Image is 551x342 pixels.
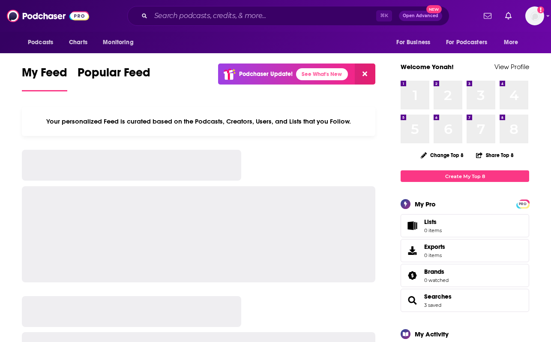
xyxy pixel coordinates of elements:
[480,9,495,23] a: Show notifications dropdown
[401,63,454,71] a: Welcome Yonah!
[525,6,544,25] button: Show profile menu
[69,36,87,48] span: Charts
[404,220,421,232] span: Lists
[525,6,544,25] span: Logged in as yonahlieberman
[376,10,392,21] span: ⌘ K
[7,8,89,24] img: Podchaser - Follow, Share and Rate Podcasts
[424,302,441,308] a: 3 saved
[415,330,449,338] div: My Activity
[401,239,529,262] a: Exports
[404,245,421,257] span: Exports
[22,107,375,136] div: Your personalized Feed is curated based on the Podcasts, Creators, Users, and Lists that you Follow.
[239,70,293,78] p: Podchaser Update!
[401,264,529,287] span: Brands
[404,269,421,281] a: Brands
[424,268,444,275] span: Brands
[424,218,437,226] span: Lists
[296,68,348,80] a: See What's New
[424,293,452,300] a: Searches
[415,200,436,208] div: My Pro
[22,34,64,51] button: open menu
[518,201,528,207] span: PRO
[537,6,544,13] svg: Add a profile image
[103,36,133,48] span: Monitoring
[498,34,529,51] button: open menu
[390,34,441,51] button: open menu
[440,34,500,51] button: open menu
[494,63,529,71] a: View Profile
[446,36,487,48] span: For Podcasters
[399,11,442,21] button: Open AdvancedNew
[63,34,93,51] a: Charts
[502,9,515,23] a: Show notifications dropdown
[424,268,449,275] a: Brands
[426,5,442,13] span: New
[424,227,442,233] span: 0 items
[401,289,529,312] span: Searches
[401,214,529,237] a: Lists
[396,36,430,48] span: For Business
[78,65,150,85] span: Popular Feed
[151,9,376,23] input: Search podcasts, credits, & more...
[424,243,445,251] span: Exports
[424,277,449,283] a: 0 watched
[22,65,67,85] span: My Feed
[525,6,544,25] img: User Profile
[78,65,150,91] a: Popular Feed
[518,200,528,207] a: PRO
[416,150,469,160] button: Change Top 8
[127,6,449,26] div: Search podcasts, credits, & more...
[504,36,518,48] span: More
[401,170,529,182] a: Create My Top 8
[22,65,67,91] a: My Feed
[97,34,144,51] button: open menu
[424,218,442,226] span: Lists
[28,36,53,48] span: Podcasts
[424,252,445,258] span: 0 items
[476,147,514,163] button: Share Top 8
[404,294,421,306] a: Searches
[403,14,438,18] span: Open Advanced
